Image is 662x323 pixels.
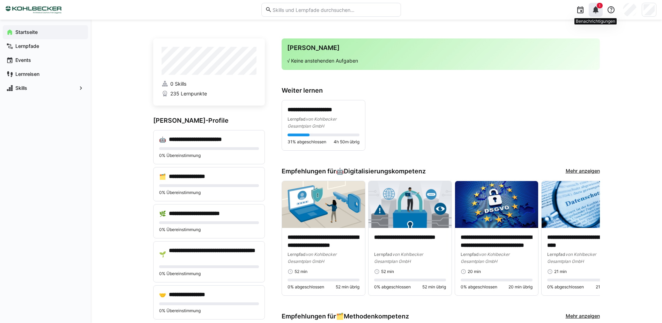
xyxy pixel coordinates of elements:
[170,90,207,97] span: 235 Lernpunkte
[159,308,259,314] p: 0% Übereinstimmung
[508,284,533,290] span: 20 min übrig
[374,252,423,264] span: von Kohlbecker Gesamtplan GmbH
[159,210,166,217] div: 🌿
[159,136,166,143] div: 🤖
[334,139,359,145] span: 4h 50m übrig
[282,181,365,228] img: image
[461,252,509,264] span: von Kohlbecker Gesamtplan GmbH
[547,252,596,264] span: von Kohlbecker Gesamtplan GmbH
[288,116,306,122] span: Lernpfad
[336,313,409,320] div: 🗂️
[596,284,619,290] span: 21 min übrig
[547,252,565,257] span: Lernpfad
[599,3,601,8] span: 1
[288,139,326,145] span: 31% abgeschlossen
[159,271,259,277] p: 0% Übereinstimmung
[272,7,397,13] input: Skills und Lernpfade durchsuchen…
[336,284,359,290] span: 52 min übrig
[336,167,426,175] div: 🤖
[288,252,306,257] span: Lernpfad
[566,313,600,320] a: Mehr anzeigen
[374,252,392,257] span: Lernpfad
[282,87,600,94] h3: Weiter lernen
[282,313,409,320] h3: Empfehlungen für
[288,252,336,264] span: von Kohlbecker Gesamtplan GmbH
[461,252,479,257] span: Lernpfad
[170,80,186,87] span: 0 Skills
[282,167,426,175] h3: Empfehlungen für
[344,313,409,320] span: Methodenkompetenz
[547,284,584,290] span: 0% abgeschlossen
[374,284,411,290] span: 0% abgeschlossen
[369,181,452,228] img: image
[288,116,336,129] span: von Kohlbecker Gesamtplan GmbH
[159,251,166,258] div: 🌱
[468,269,481,274] span: 20 min
[159,227,259,232] p: 0% Übereinstimmung
[159,190,259,195] p: 0% Übereinstimmung
[461,284,497,290] span: 0% abgeschlossen
[159,173,166,180] div: 🗂️
[295,269,307,274] span: 52 min
[159,291,166,298] div: 🤝
[344,167,426,175] span: Digitalisierungskompetenz
[287,44,594,52] h3: [PERSON_NAME]
[381,269,394,274] span: 52 min
[159,153,259,158] p: 0% Übereinstimmung
[574,18,617,24] div: Benachrichtigungen
[566,167,600,175] a: Mehr anzeigen
[162,80,256,87] a: 0 Skills
[153,117,265,124] h3: [PERSON_NAME]-Profile
[455,181,538,228] img: image
[288,284,324,290] span: 0% abgeschlossen
[422,284,446,290] span: 52 min übrig
[554,269,567,274] span: 21 min
[542,181,625,228] img: image
[287,57,594,64] p: √ Keine anstehenden Aufgaben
